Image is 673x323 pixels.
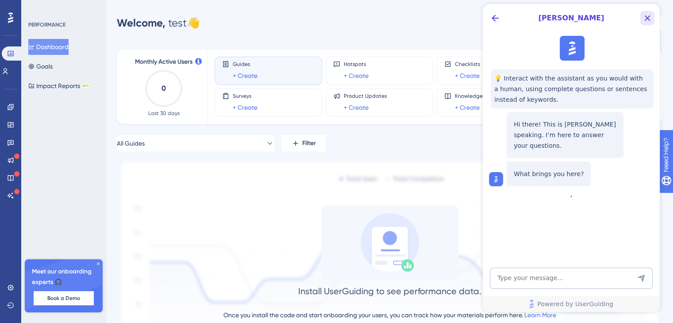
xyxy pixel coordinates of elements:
[233,92,258,100] span: Surveys
[21,2,55,13] span: Need Help?
[344,70,369,81] a: + Create
[298,285,481,297] div: Install UserGuiding to see performance data.
[135,57,192,67] span: Monthly Active Users
[524,311,556,319] a: Learn More
[302,138,316,149] span: Filter
[223,310,556,320] div: Once you install the code and start onboarding your users, you can track how your materials perfo...
[455,102,480,113] a: + Create
[162,84,166,92] text: 0
[233,70,258,81] a: + Create
[233,102,258,113] a: + Create
[344,102,369,113] a: + Create
[117,135,274,152] button: All Guides
[344,61,369,68] span: Hotspots
[233,61,258,68] span: Guides
[117,138,145,149] span: All Guides
[455,70,480,81] a: + Create
[148,110,180,117] span: Last 30 days
[455,61,480,68] span: Checklists
[344,92,387,100] span: Product Updates
[117,16,200,30] div: test 👋
[281,135,326,152] button: Filter
[117,16,165,29] span: Welcome,
[483,4,660,312] iframe: UserGuiding AI Assistant
[455,92,496,100] span: Knowledge Base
